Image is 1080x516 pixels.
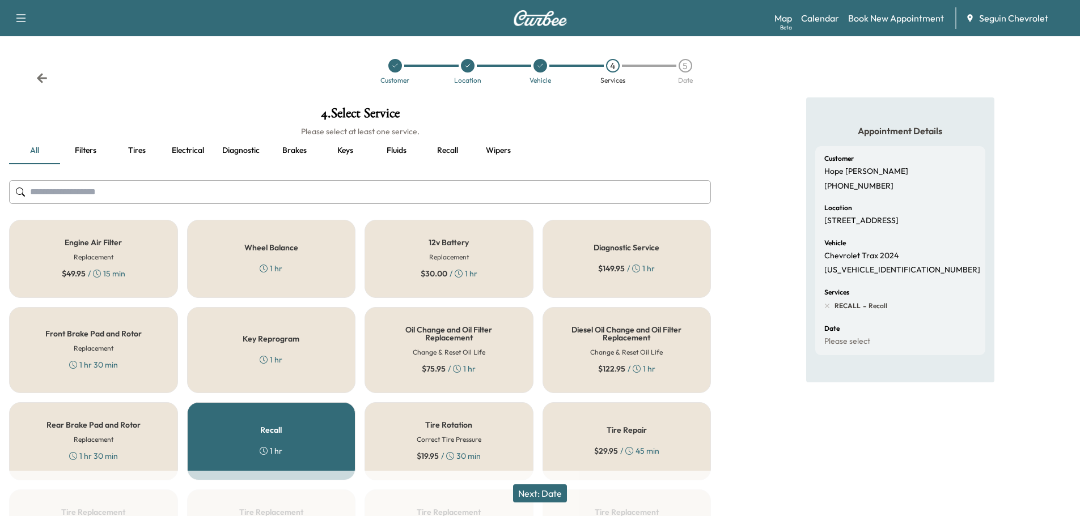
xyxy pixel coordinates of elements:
[594,244,659,251] h5: Diagnostic Service
[561,326,693,342] h5: Diesel Oil Change and Oil Filter Replacement
[824,265,980,275] p: [US_VEHICLE_IDENTIFICATION_NUMBER]
[679,59,692,73] div: 5
[530,77,551,84] div: Vehicle
[260,426,282,434] h5: Recall
[74,343,113,353] h6: Replacement
[848,11,944,25] a: Book New Appointment
[600,77,625,84] div: Services
[606,59,620,73] div: 4
[824,336,870,347] p: Please select
[824,155,854,162] h6: Customer
[824,289,849,296] h6: Services
[774,11,792,25] a: MapBeta
[421,268,477,279] div: / 1 hr
[417,450,481,462] div: / 30 min
[861,300,866,312] span: -
[9,106,711,126] h1: 4 . Select Service
[62,268,86,279] span: $ 49.95
[421,268,447,279] span: $ 30.00
[866,301,887,310] span: Recall
[213,137,269,164] button: Diagnostic
[598,263,625,274] span: $ 149.95
[801,11,839,25] a: Calendar
[824,167,908,177] p: Hope [PERSON_NAME]
[425,421,472,429] h5: Tire Rotation
[824,216,899,226] p: [STREET_ADDRESS]
[422,137,473,164] button: Recall
[69,450,118,462] div: 1 hr 30 min
[380,77,409,84] div: Customer
[815,125,985,137] h5: Appointment Details
[429,252,469,262] h6: Replacement
[371,137,422,164] button: Fluids
[979,11,1048,25] span: Seguin Chevrolet
[513,484,567,502] button: Next: Date
[417,434,481,445] h6: Correct Tire Pressure
[9,126,711,137] h6: Please select at least one service.
[269,137,320,164] button: Brakes
[60,137,111,164] button: Filters
[454,77,481,84] div: Location
[824,325,840,332] h6: Date
[260,354,282,365] div: 1 hr
[45,330,142,338] h5: Front Brake Pad and Rotor
[513,10,567,26] img: Curbee Logo
[36,73,48,84] div: Back
[74,434,113,445] h6: Replacement
[590,347,663,357] h6: Change & Reset Oil Life
[780,23,792,32] div: Beta
[413,347,485,357] h6: Change & Reset Oil Life
[835,301,861,310] span: RECALL
[594,445,618,457] span: $ 29.95
[243,335,299,343] h5: Key Reprogram
[9,137,711,164] div: basic tabs example
[46,421,141,429] h5: Rear Brake Pad and Rotor
[9,137,60,164] button: all
[598,363,625,374] span: $ 122.95
[678,77,693,84] div: Date
[62,268,125,279] div: / 15 min
[422,363,476,374] div: / 1 hr
[383,326,515,342] h5: Oil Change and Oil Filter Replacement
[260,263,282,274] div: 1 hr
[824,240,846,246] h6: Vehicle
[111,137,162,164] button: Tires
[260,445,282,457] div: 1 hr
[417,450,439,462] span: $ 19.95
[244,244,298,251] h5: Wheel Balance
[65,238,122,246] h5: Engine Air Filter
[598,363,655,374] div: / 1 hr
[69,359,118,370] div: 1 hr 30 min
[473,137,524,164] button: Wipers
[607,426,647,434] h5: Tire Repair
[824,204,852,211] h6: Location
[594,445,659,457] div: / 45 min
[320,137,371,164] button: Keys
[74,252,113,262] h6: Replacement
[824,181,893,191] p: [PHONE_NUMBER]
[422,363,446,374] span: $ 75.95
[429,238,469,246] h5: 12v Battery
[162,137,213,164] button: Electrical
[598,263,655,274] div: / 1 hr
[824,251,899,261] p: Chevrolet Trax 2024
